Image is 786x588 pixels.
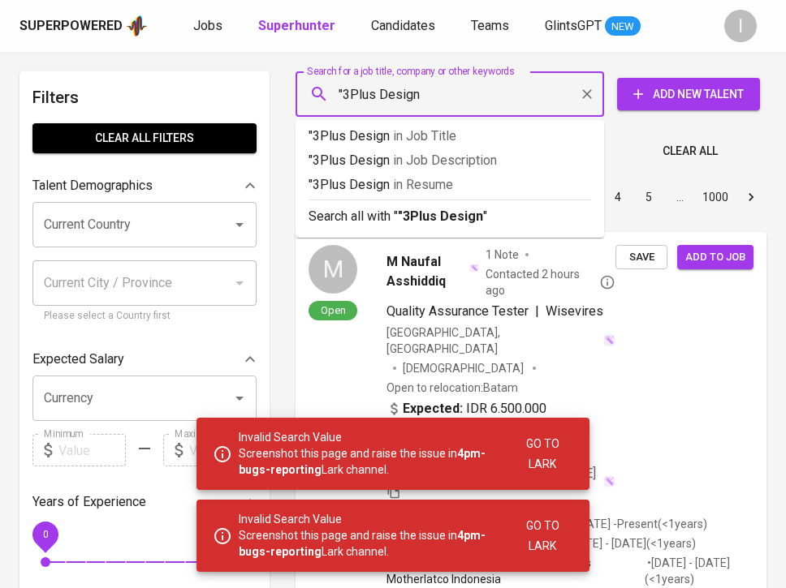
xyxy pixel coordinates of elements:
b: "3Plus Design [398,208,483,224]
span: GlintsGPT [545,18,602,33]
span: Open [314,303,352,317]
img: magic_wand.svg [603,334,615,346]
p: Open to relocation : Batam [387,380,518,396]
span: Clear All filters [45,128,244,148]
button: Clear All filters [32,123,257,153]
div: IDR 6.500.000 [387,399,546,418]
p: "3Plus Design [309,151,591,170]
span: Quality Assurance Tester [387,303,529,319]
span: in Job Description [393,152,497,168]
span: Wisevires [546,303,603,319]
span: 0 [42,529,48,540]
img: magic_wand.svg [469,264,478,273]
span: Candidates [371,18,435,33]
a: Jobs [193,16,226,36]
a: Superpoweredapp logo [19,14,148,38]
a: Superhunter [258,16,339,36]
button: Clear [576,83,598,105]
button: Clear All [656,136,724,166]
div: Superpowered [19,17,123,36]
b: Superhunter [258,18,335,33]
button: Go to Lark [515,511,570,560]
div: Talent Demographics [32,170,257,202]
input: Value [189,434,257,466]
a: GlintsGPT NEW [545,16,641,36]
div: I [724,10,757,42]
span: Jobs [193,18,222,33]
span: Contacted 2 hours ago [486,266,615,298]
p: Talent Demographics [32,176,153,195]
p: Years of Experience [32,492,146,512]
nav: pagination navigation [479,184,767,210]
p: Invalid Search Value Screenshot this page and raise the issue in Lark channel. [239,511,502,560]
span: Add New Talent [630,84,747,105]
button: Go to next page [738,184,764,210]
p: Please select a Country first [44,308,245,324]
input: Value [58,434,126,466]
button: Open [228,387,251,410]
button: Go to Lark [515,429,570,479]
p: "3Plus Design [309,175,591,195]
span: 1 Note [486,247,519,263]
span: NEW [605,19,641,35]
p: • [DATE] - Present ( <1 years ) [569,516,707,532]
span: [DEMOGRAPHIC_DATA] [403,360,526,376]
button: Add to job [677,245,754,270]
span: Go to Lark [521,516,564,556]
button: Go to page 1000 [697,184,733,210]
div: [GEOGRAPHIC_DATA], [GEOGRAPHIC_DATA] [387,324,615,357]
div: … [667,189,693,205]
span: in Resume [393,177,453,192]
span: Add to job [685,248,745,267]
span: Clear All [663,141,718,161]
p: Search all with " " [309,207,591,226]
span: Teams [471,18,509,33]
button: Add New Talent [617,78,760,110]
div: Expected Salary [32,343,257,376]
button: Save [615,245,667,270]
b: Expected: [403,399,463,418]
span: Save [624,248,659,267]
p: • [DATE] - [DATE] ( <1 years ) [645,555,754,587]
h6: Filters [32,84,257,110]
a: Teams [471,16,512,36]
span: M Naufal Asshiddiq [387,252,468,291]
p: Invalid Search Value Screenshot this page and raise the issue in Lark channel. [239,429,502,478]
p: Expected Salary [32,350,124,369]
button: Open [228,213,251,236]
svg: By Batam recruiter [599,274,615,290]
span: | [535,302,539,321]
img: app logo [126,14,148,38]
span: Go to Lark [521,434,564,474]
div: M [309,245,357,294]
div: Years of Experience [32,486,257,518]
img: magic_wand.svg [603,475,615,487]
button: Go to page 5 [636,184,662,210]
p: • [DATE] - [DATE] ( <1 years ) [561,535,696,552]
span: in Job Title [393,128,456,144]
button: Go to page 4 [605,184,631,210]
p: "3Plus Design [309,127,591,146]
a: Candidates [371,16,438,36]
